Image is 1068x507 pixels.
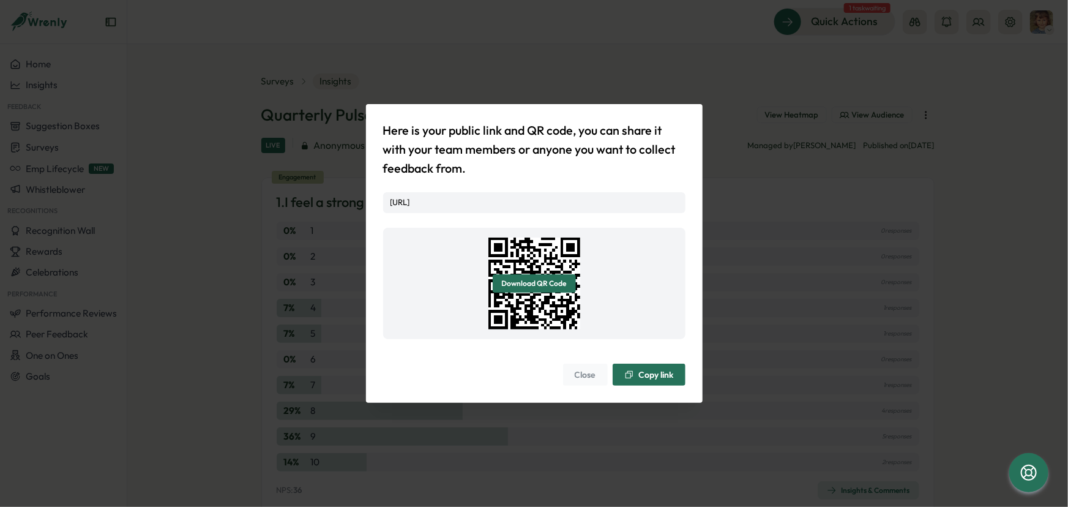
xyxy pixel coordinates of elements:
[493,274,576,293] button: Download QR Code
[383,121,685,178] p: Here is your public link and QR code, you can share it with your team members or anyone you want ...
[613,364,685,386] button: Copy link
[390,197,410,207] a: [URL]
[639,370,674,379] span: Copy link
[563,364,608,386] button: Close
[502,275,567,292] span: Download QR Code
[575,364,596,385] span: Close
